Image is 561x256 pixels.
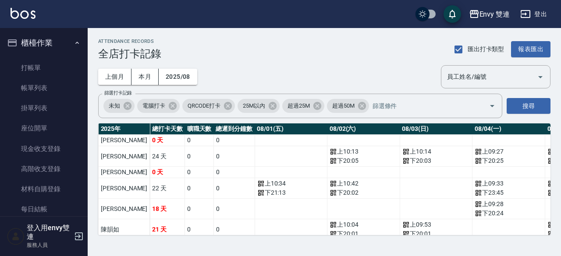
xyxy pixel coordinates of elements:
div: 下 20:25 [475,156,543,165]
a: 每日結帳 [4,199,84,219]
td: 0 [213,167,255,178]
button: Open [533,70,547,84]
th: 08/01(五) [255,123,327,135]
a: 高階收支登錄 [4,159,84,179]
td: [PERSON_NAME] [99,135,150,146]
span: QRCODE打卡 [182,102,226,110]
td: 21 天 [150,219,185,240]
div: 上 09:33 [475,179,543,188]
div: 超過50M [327,99,369,113]
div: 上 10:14 [402,147,470,156]
span: 超過25M [282,102,315,110]
div: Envy 雙連 [479,9,510,20]
th: 08/03(日) [400,123,472,135]
td: 0 [213,135,255,146]
div: 下 20:02 [330,188,398,197]
input: 篩選條件 [370,98,474,114]
button: 櫃檯作業 [4,32,84,54]
div: 未知 [103,99,135,113]
td: 0 [213,219,255,240]
h5: 登入用envy雙連 [27,224,71,241]
td: 0 天 [150,167,185,178]
th: 曠職天數 [185,123,214,135]
td: [PERSON_NAME] [99,199,150,219]
h2: ATTENDANCE RECORDS [98,39,161,44]
td: 0 [185,146,214,167]
td: 22 天 [150,178,185,199]
th: 總打卡天數 [150,123,185,135]
td: 0 [185,135,214,146]
div: 下 20:03 [402,156,470,165]
div: 下 23:45 [475,188,543,197]
span: 未知 [103,102,125,110]
button: Open [485,99,499,113]
h3: 全店打卡記錄 [98,48,161,60]
div: 上 10:34 [257,179,325,188]
div: 上 10:42 [330,179,398,188]
button: 登出 [517,6,550,22]
button: 本月 [131,69,159,85]
a: 材料自購登錄 [4,179,84,199]
span: 電腦打卡 [137,102,170,110]
td: 0 [213,146,255,167]
td: [PERSON_NAME] [99,146,150,167]
td: 24 天 [150,146,185,167]
div: 下 20:01 [402,229,470,238]
div: 上 10:04 [330,220,398,229]
button: 上個月 [98,69,131,85]
td: 0 [185,199,214,219]
div: 下 20:05 [330,156,398,165]
a: 帳單列表 [4,78,84,98]
button: 2025/08 [159,69,197,85]
div: 上 09:27 [475,147,543,156]
th: 2025 年 [99,123,150,135]
div: 上 09:53 [402,220,470,229]
button: 搜尋 [507,98,550,114]
div: 25M以內 [238,99,280,113]
img: Person [7,228,25,245]
div: QRCODE打卡 [182,99,235,113]
th: 總遲到分鐘數 [213,123,255,135]
div: 下 20:01 [330,229,398,238]
button: save [444,5,461,23]
a: 座位開單 [4,118,84,138]
a: 掛單列表 [4,98,84,118]
td: 0 天 [150,135,185,146]
div: 下 21:13 [257,188,325,197]
div: 超過25M [282,99,324,113]
img: Logo [11,8,36,19]
td: 0 [213,199,255,219]
td: [PERSON_NAME] [99,178,150,199]
div: 下 20:24 [475,209,543,218]
button: Envy 雙連 [465,5,514,23]
div: 電腦打卡 [137,99,180,113]
th: 08/04(一) [472,123,545,135]
div: 上 10:13 [330,147,398,156]
p: 服務人員 [27,241,71,249]
td: 0 [185,167,214,178]
span: 25M以內 [238,102,270,110]
td: 18 天 [150,199,185,219]
button: 報表匯出 [511,41,550,57]
span: 超過50M [327,102,360,110]
td: 0 [185,178,214,199]
div: 上 09:28 [475,200,543,209]
a: 打帳單 [4,58,84,78]
td: [PERSON_NAME] [99,167,150,178]
td: 陳韻如 [99,219,150,240]
td: 0 [213,178,255,199]
label: 篩選打卡記錄 [104,90,132,96]
th: 08/02(六) [327,123,400,135]
span: 匯出打卡類型 [468,45,504,54]
a: 現金收支登錄 [4,139,84,159]
td: 0 [185,219,214,240]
